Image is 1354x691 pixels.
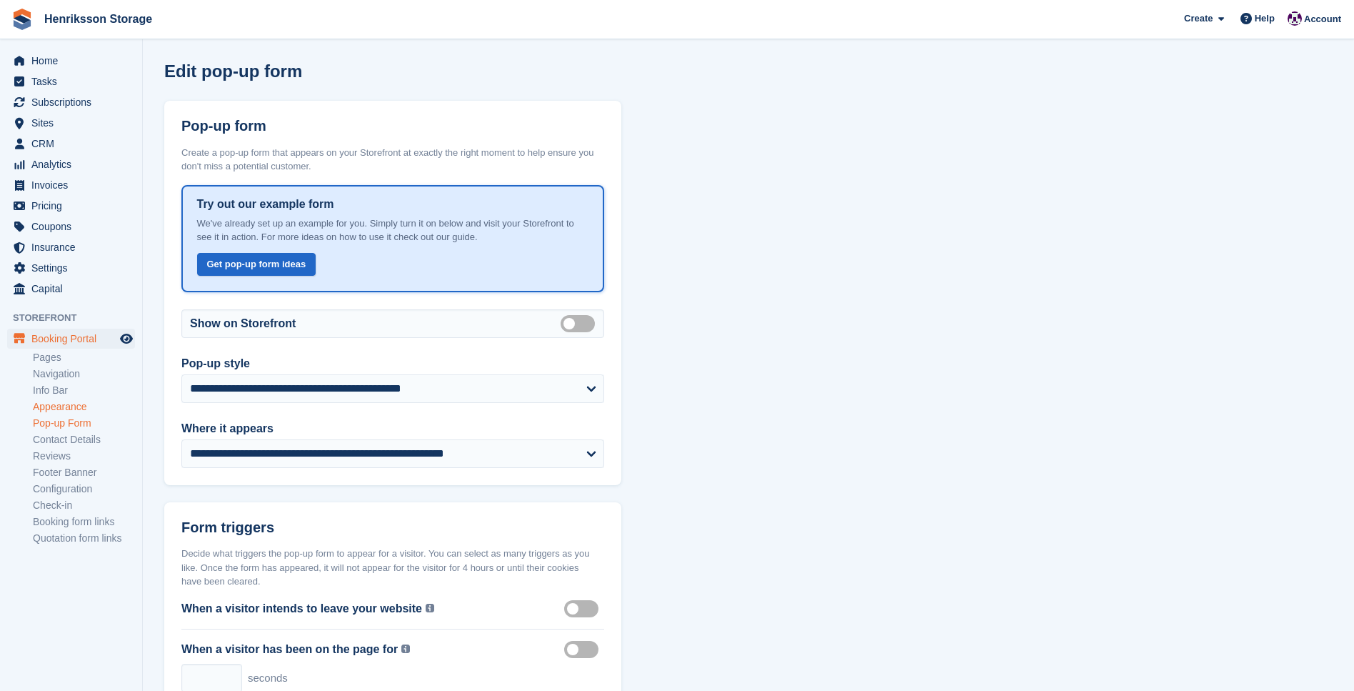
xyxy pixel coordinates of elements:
[7,51,135,71] a: menu
[31,71,117,91] span: Tasks
[11,9,33,30] img: stora-icon-8386f47178a22dfd0bd8f6a31ec36ba5ce8667c1dd55bd0f319d3a0aa187defe.svg
[181,420,604,437] label: Where it appears
[33,449,135,463] a: Reviews
[181,547,604,589] div: Decide what triggers the pop-up form to appear for a visitor. You can select as many triggers as ...
[7,196,135,216] a: menu
[33,466,135,479] a: Footer Banner
[7,154,135,174] a: menu
[33,367,135,381] a: Navigation
[561,322,601,324] label: Enabled
[7,237,135,257] a: menu
[31,237,117,257] span: Insurance
[164,61,302,81] h1: Edit pop-up form
[197,217,589,244] p: We've already set up an example for you. Simply turn it on below and visit your Storefront to see...
[7,329,135,349] a: menu
[564,648,604,650] label: Time on page enabled
[33,433,135,447] a: Contact Details
[181,309,604,338] div: Show on Storefront
[401,645,410,653] img: icon-info-grey-7440780725fd019a000dd9b08b2336e03edf1995a4989e88bcd33f0948082b44.svg
[31,154,117,174] span: Analytics
[7,175,135,195] a: menu
[31,196,117,216] span: Pricing
[564,607,604,610] label: Exit intent enabled
[181,118,266,134] h2: Pop-up form
[33,417,135,430] a: Pop-up Form
[31,51,117,71] span: Home
[31,175,117,195] span: Invoices
[181,600,422,617] label: When a visitor intends to leave your website
[197,253,316,277] a: Get pop-up form ideas
[39,7,158,31] a: Henriksson Storage
[33,400,135,414] a: Appearance
[7,217,135,237] a: menu
[7,113,135,133] a: menu
[31,134,117,154] span: CRM
[181,146,604,174] div: Create a pop-up form that appears on your Storefront at exactly the right moment to help ensure y...
[33,532,135,545] a: Quotation form links
[181,641,398,658] label: When a visitor has been on the page for
[181,355,604,372] label: Pop-up style
[118,330,135,347] a: Preview store
[7,134,135,154] a: menu
[31,258,117,278] span: Settings
[197,198,589,211] h3: Try out our example form
[7,279,135,299] a: menu
[31,217,117,237] span: Coupons
[426,604,434,612] img: icon-info-grey-7440780725fd019a000dd9b08b2336e03edf1995a4989e88bcd33f0948082b44.svg
[31,279,117,299] span: Capital
[31,329,117,349] span: Booking Portal
[31,113,117,133] span: Sites
[1184,11,1213,26] span: Create
[33,515,135,529] a: Booking form links
[181,520,274,536] h2: Form triggers
[7,92,135,112] a: menu
[33,499,135,512] a: Check-in
[33,482,135,496] a: Configuration
[1255,11,1275,26] span: Help
[7,71,135,91] a: menu
[1304,12,1341,26] span: Account
[33,384,135,397] a: Info Bar
[1288,11,1302,26] img: Joel Isaksson
[7,258,135,278] a: menu
[31,92,117,112] span: Subscriptions
[248,670,288,687] span: seconds
[33,351,135,364] a: Pages
[13,311,142,325] span: Storefront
